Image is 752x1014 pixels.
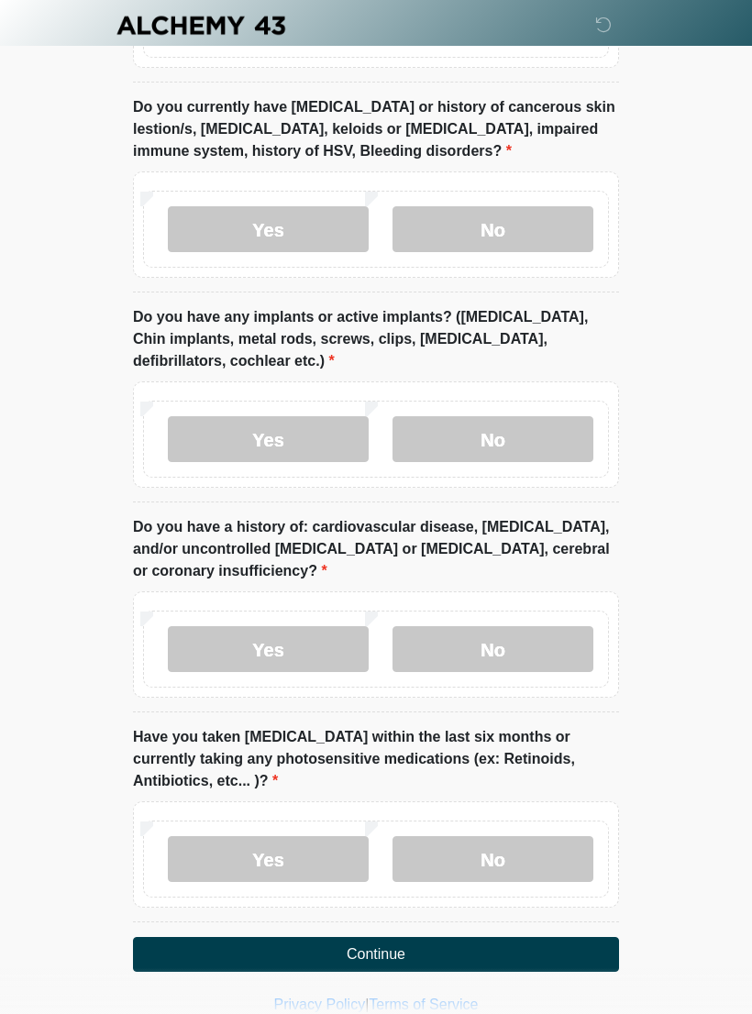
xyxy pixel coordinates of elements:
[168,626,369,672] label: Yes
[365,997,369,1012] a: |
[133,96,619,162] label: Do you currently have [MEDICAL_DATA] or history of cancerous skin lestion/s, [MEDICAL_DATA], kelo...
[133,937,619,972] button: Continue
[115,14,287,37] img: Alchemy 43 Logo
[393,836,593,882] label: No
[393,416,593,462] label: No
[168,206,369,252] label: Yes
[369,997,478,1012] a: Terms of Service
[274,997,366,1012] a: Privacy Policy
[168,836,369,882] label: Yes
[133,306,619,372] label: Do you have any implants or active implants? ([MEDICAL_DATA], Chin implants, metal rods, screws, ...
[393,206,593,252] label: No
[168,416,369,462] label: Yes
[133,516,619,582] label: Do you have a history of: cardiovascular disease, [MEDICAL_DATA], and/or uncontrolled [MEDICAL_DA...
[133,726,619,792] label: Have you taken [MEDICAL_DATA] within the last six months or currently taking any photosensitive m...
[393,626,593,672] label: No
